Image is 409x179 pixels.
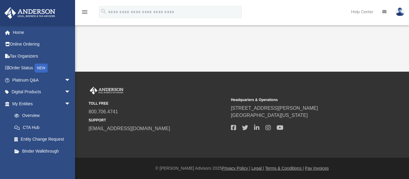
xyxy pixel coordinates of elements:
img: Anderson Advisors Platinum Portal [89,87,125,94]
i: menu [81,8,88,16]
img: User Pic [395,7,404,16]
a: Tax Organizers [4,50,80,62]
a: [STREET_ADDRESS][PERSON_NAME] [231,106,318,111]
a: Online Ordering [4,38,80,50]
div: NEW [35,64,48,73]
a: CTA Hub [8,121,80,133]
small: TOLL FREE [89,101,227,106]
small: SUPPORT [89,118,227,123]
a: My Entitiesarrow_drop_down [4,98,80,110]
a: Entity Change Request [8,133,80,145]
a: Overview [8,110,80,122]
a: Legal | [251,166,264,171]
a: [GEOGRAPHIC_DATA][US_STATE] [231,113,308,118]
a: Privacy Policy | [222,166,250,171]
a: Binder Walkthrough [8,145,80,157]
a: Platinum Q&Aarrow_drop_down [4,74,80,86]
small: Headquarters & Operations [231,97,369,103]
i: search [100,8,107,15]
div: © [PERSON_NAME] Advisors 2025 [75,165,409,172]
a: [EMAIL_ADDRESS][DOMAIN_NAME] [89,126,170,131]
a: My Blueprint [8,157,77,169]
a: Home [4,26,80,38]
a: menu [81,11,88,16]
a: Order StatusNEW [4,62,80,74]
a: 800.706.4741 [89,109,118,114]
span: arrow_drop_down [65,74,77,86]
span: arrow_drop_down [65,98,77,110]
img: Anderson Advisors Platinum Portal [3,7,57,19]
a: Digital Productsarrow_drop_down [4,86,80,98]
a: Pay Invoices [305,166,329,171]
a: Terms & Conditions | [265,166,304,171]
span: arrow_drop_down [65,86,77,98]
